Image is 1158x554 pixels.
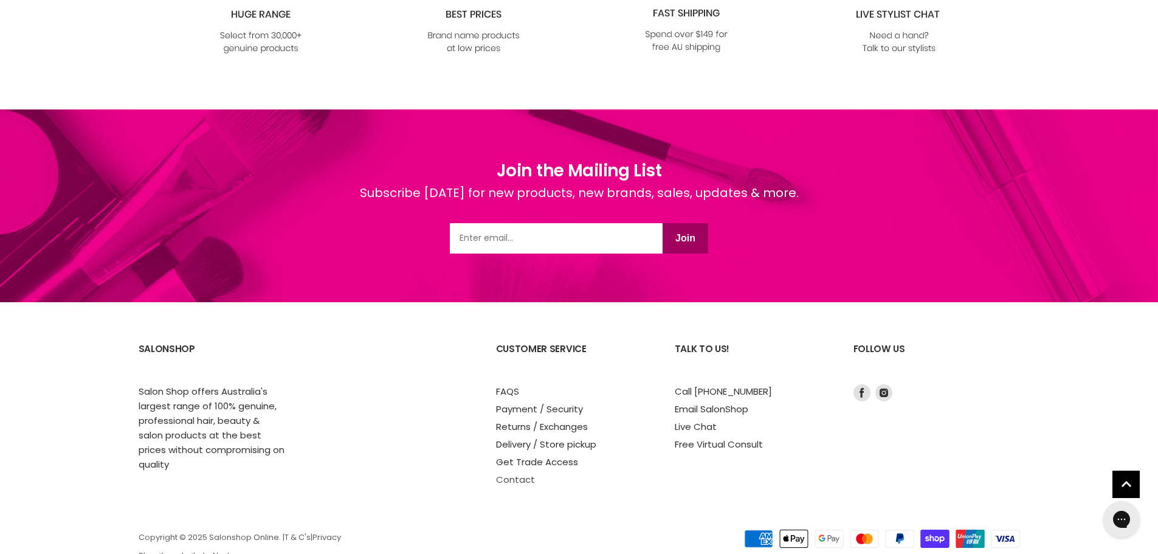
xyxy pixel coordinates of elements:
[1097,497,1146,542] iframe: Gorgias live chat messenger
[675,403,748,415] a: Email SalonShop
[139,334,293,384] h2: SalonShop
[496,455,578,468] a: Get Trade Access
[1112,471,1140,498] a: Back to top
[360,158,799,184] h1: Join the Mailing List
[139,384,284,472] p: Salon Shop offers Australia's largest range of 100% genuine, professional hair, beauty & salon pr...
[663,223,708,254] button: Join
[312,531,341,543] a: Privacy
[496,385,519,398] a: FAQS
[450,223,663,254] input: Email
[1112,471,1140,502] span: Back to top
[360,184,799,223] div: Subscribe [DATE] for new products, new brands, sales, updates & more.
[675,438,763,451] a: Free Virtual Consult
[496,420,588,433] a: Returns / Exchanges
[496,473,535,486] a: Contact
[675,385,772,398] a: Call [PHONE_NUMBER]
[675,420,717,433] a: Live Chat
[675,334,829,384] h2: Talk to us!
[496,334,650,384] h2: Customer Service
[284,531,311,543] a: T & C's
[853,334,1020,384] h2: Follow us
[496,403,583,415] a: Payment / Security
[496,438,596,451] a: Delivery / Store pickup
